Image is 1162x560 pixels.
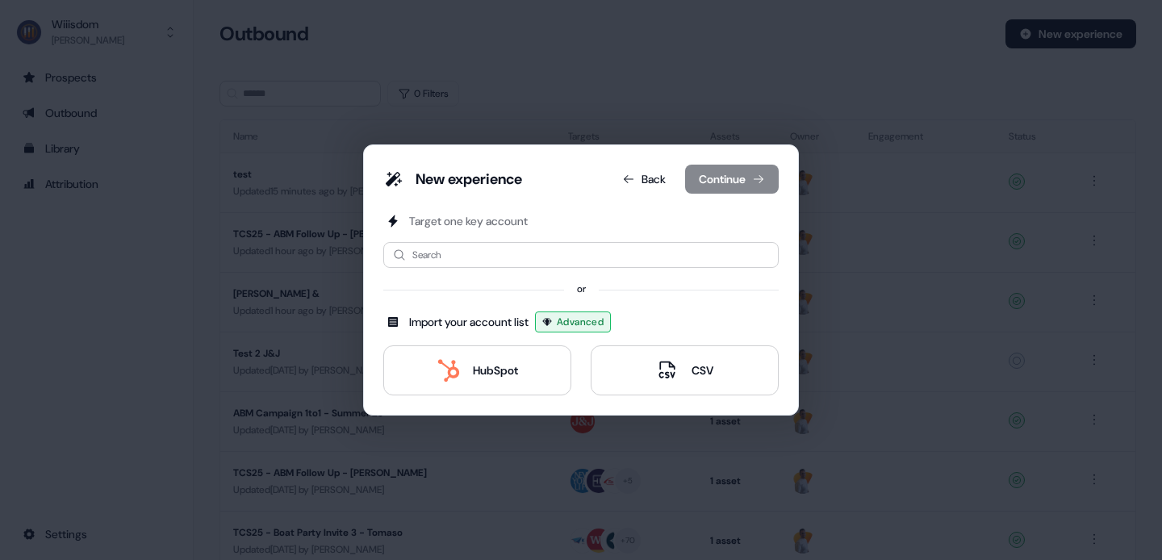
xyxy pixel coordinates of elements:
[409,314,529,330] div: Import your account list
[692,362,713,378] div: CSV
[557,314,604,330] span: Advanced
[591,345,779,395] button: CSV
[473,362,518,378] div: HubSpot
[609,165,679,194] button: Back
[383,345,571,395] button: HubSpot
[577,281,586,297] div: or
[416,169,522,189] div: New experience
[409,213,528,229] div: Target one key account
